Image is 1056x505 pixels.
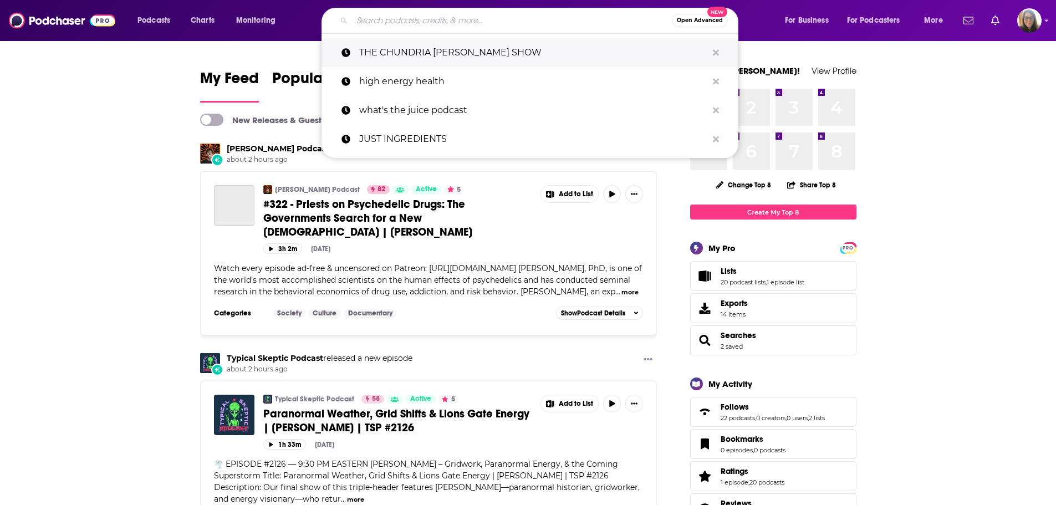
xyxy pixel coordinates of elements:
button: Change Top 8 [710,178,778,192]
button: ShowPodcast Details [556,307,644,320]
h3: released a new episode [227,144,419,154]
a: Ratings [694,468,716,484]
span: Podcasts [137,13,170,28]
a: Searches [721,330,756,340]
a: 1 episode [721,478,748,486]
span: ... [615,287,620,297]
button: open menu [228,12,290,29]
button: open menu [130,12,185,29]
span: More [924,13,943,28]
a: what's the juice podcast [322,96,738,125]
button: Show More Button [625,395,643,412]
button: more [347,495,364,504]
a: Typical Skeptic Podcast [227,353,323,363]
a: Documentary [344,309,397,318]
span: Show Podcast Details [561,309,625,317]
a: Typical Skeptic Podcast [275,395,354,404]
a: Exports [690,293,856,323]
input: Search podcasts, credits, & more... [352,12,672,29]
span: Add to List [559,400,593,408]
a: Create My Top 8 [690,205,856,220]
a: THE CHUNDRIA [PERSON_NAME] SHOW [322,38,738,67]
div: Search podcasts, credits, & more... [332,8,749,33]
span: Follows [721,402,749,412]
span: Exports [721,298,748,308]
a: 0 podcasts [754,446,785,454]
img: Danny Jones Podcast [263,185,272,194]
button: Show More Button [625,185,643,203]
span: about 2 hours ago [227,155,419,165]
p: JUST INGREDIENTS [359,125,707,154]
a: Searches [694,333,716,348]
a: 0 creators [756,414,785,422]
a: 82 [367,185,390,194]
a: JUST INGREDIENTS [322,125,738,154]
span: Follows [690,397,856,427]
button: Show More Button [541,186,599,202]
span: Searches [690,325,856,355]
img: Typical Skeptic Podcast [263,395,272,404]
span: Bookmarks [721,434,763,444]
a: Popular Feed [272,69,366,103]
p: what's the juice podcast [359,96,707,125]
button: Show More Button [639,353,657,367]
span: , [785,414,787,422]
span: Exports [694,300,716,316]
a: 22 podcasts [721,414,755,422]
span: Active [410,394,431,405]
a: #322 - Priests on Psychedelic Drugs: The Governments Search for a New [DEMOGRAPHIC_DATA] | [PERSO... [263,197,533,239]
span: Active [416,184,437,195]
a: Ratings [721,466,784,476]
span: Logged in as akolesnik [1017,8,1042,33]
a: Danny Jones Podcast [200,144,220,164]
button: open menu [916,12,957,29]
a: Follows [721,402,825,412]
a: New Releases & Guests Only [200,114,346,126]
a: 2 lists [809,414,825,422]
a: #322 - Priests on Psychedelic Drugs: The Governments Search for a New God | Dr. Matthew Johnson [214,185,254,226]
a: Charts [183,12,221,29]
a: Show notifications dropdown [959,11,978,30]
span: Ratings [721,466,748,476]
span: 58 [372,394,380,405]
a: [PERSON_NAME] Podcast [275,185,360,194]
div: New Episode [211,364,223,376]
a: PRO [841,243,855,252]
span: , [808,414,809,422]
span: Watch every episode ad-free & uncensored on Patreon: [URL][DOMAIN_NAME] [PERSON_NAME], PhD, is on... [214,263,642,297]
span: For Business [785,13,829,28]
button: Open AdvancedNew [672,14,728,27]
button: 1h 33m [263,439,306,450]
button: open menu [840,12,916,29]
div: [DATE] [315,441,334,448]
div: My Pro [708,243,736,253]
span: Bookmarks [690,429,856,459]
span: Open Advanced [677,18,723,23]
a: Culture [308,309,341,318]
button: open menu [777,12,843,29]
a: Typical Skeptic Podcast [200,353,220,373]
img: Paranormal Weather, Grid Shifts & Lions Gate Energy | Missy Hill | TSP #2126 [214,395,254,435]
img: Podchaser - Follow, Share and Rate Podcasts [9,10,115,31]
span: Lists [690,261,856,291]
span: Lists [721,266,737,276]
a: View Profile [812,65,856,76]
a: Bookmarks [721,434,785,444]
span: Paranormal Weather, Grid Shifts & Lions Gate Energy | [PERSON_NAME] | TSP #2126 [263,407,529,435]
a: Welcome [PERSON_NAME]! [690,65,800,76]
span: about 2 hours ago [227,365,412,374]
a: high energy health [322,67,738,96]
a: Follows [694,404,716,420]
a: 0 episodes [721,446,753,454]
div: [DATE] [311,245,330,253]
button: Show profile menu [1017,8,1042,33]
span: , [755,414,756,422]
span: Popular Feed [272,69,366,94]
span: , [753,446,754,454]
span: , [748,478,749,486]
